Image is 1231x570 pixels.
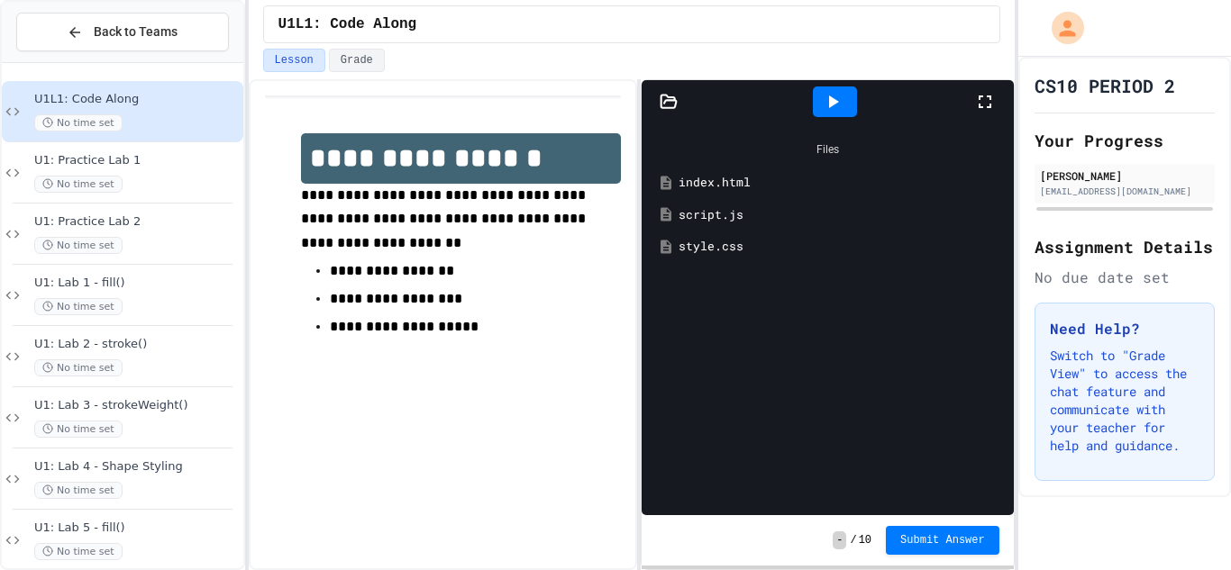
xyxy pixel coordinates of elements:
[329,49,385,72] button: Grade
[34,176,123,193] span: No time set
[833,531,846,549] span: -
[34,459,240,475] span: U1: Lab 4 - Shape Styling
[1040,167,1209,184] div: [PERSON_NAME]
[859,533,871,547] span: 10
[34,92,240,107] span: U1L1: Code Along
[34,237,123,254] span: No time set
[34,214,240,230] span: U1: Practice Lab 2
[34,114,123,131] span: No time set
[651,132,1005,167] div: Files
[34,398,240,413] span: U1: Lab 3 - strokeWeight()
[679,206,1003,224] div: script.js
[278,14,417,35] span: U1L1: Code Along
[34,482,123,499] span: No time set
[16,13,229,51] button: Back to Teams
[263,49,325,72] button: Lesson
[679,238,1003,256] div: style.css
[886,526,999,555] button: Submit Answer
[1033,7,1089,49] div: My Account
[1155,498,1213,552] iframe: chat widget
[900,533,985,547] span: Submit Answer
[1035,128,1215,153] h2: Your Progress
[1040,185,1209,198] div: [EMAIL_ADDRESS][DOMAIN_NAME]
[1050,318,1199,339] h3: Need Help?
[34,298,123,315] span: No time set
[94,23,178,41] span: Back to Teams
[34,276,240,291] span: U1: Lab 1 - fill()
[34,421,123,438] span: No time set
[679,174,1003,192] div: index.html
[34,520,240,536] span: U1: Lab 5 - fill()
[34,153,240,168] span: U1: Practice Lab 1
[34,359,123,376] span: No time set
[1035,267,1215,288] div: No due date set
[850,533,856,547] span: /
[1081,420,1213,496] iframe: chat widget
[34,543,123,560] span: No time set
[1035,234,1215,259] h2: Assignment Details
[34,337,240,352] span: U1: Lab 2 - stroke()
[1050,347,1199,455] p: Switch to "Grade View" to access the chat feature and communicate with your teacher for help and ...
[1035,73,1175,98] h1: CS10 PERIOD 2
